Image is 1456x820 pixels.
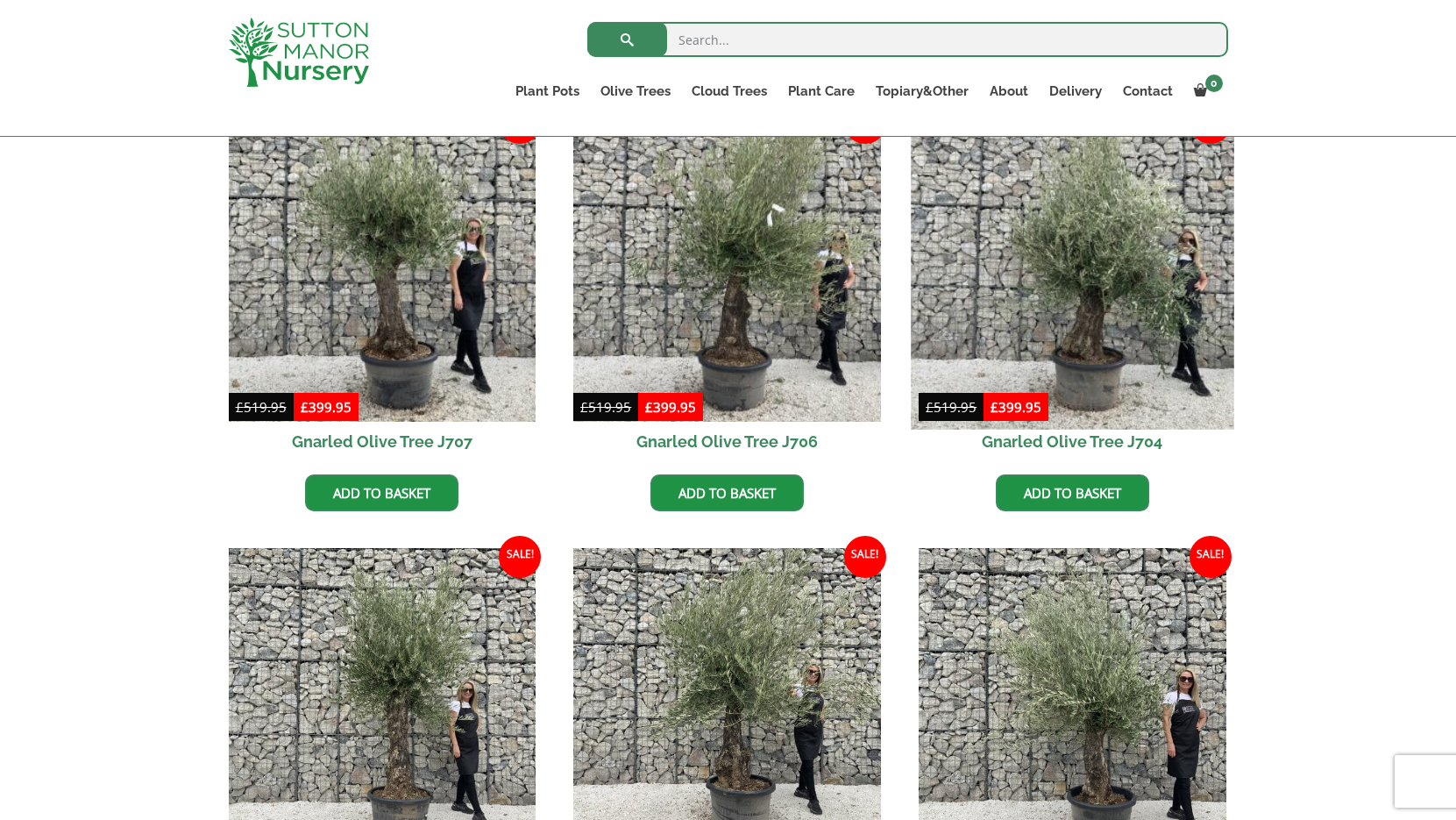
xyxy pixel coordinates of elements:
a: Contact [1112,79,1183,103]
span: £ [991,398,998,416]
a: Sale! Gnarled Olive Tree J706 [573,114,881,461]
a: Topiary&Other [865,79,979,103]
a: Add to basket: “Gnarled Olive Tree J706” [650,474,804,511]
h2: Gnarled Olive Tree J707 [229,422,536,461]
span: Sale! [499,536,541,578]
a: Add to basket: “Gnarled Olive Tree J704” [996,474,1149,511]
img: Gnarled Olive Tree J707 [229,114,536,422]
bdi: 399.95 [645,398,696,416]
span: Sale! [844,536,886,578]
h2: Gnarled Olive Tree J704 [919,422,1226,461]
span: Sale! [1190,536,1232,578]
img: logo [229,18,369,87]
a: Add to basket: “Gnarled Olive Tree J707” [305,474,458,511]
span: £ [645,398,653,416]
bdi: 519.95 [236,398,287,416]
a: About [979,79,1039,103]
a: Sale! Gnarled Olive Tree J707 [229,114,536,461]
span: £ [580,398,588,416]
a: Olive Trees [590,79,681,103]
a: Delivery [1039,79,1112,103]
bdi: 399.95 [301,398,352,416]
bdi: 399.95 [991,398,1041,416]
span: 0 [1205,75,1223,92]
h2: Gnarled Olive Tree J706 [573,422,881,461]
a: Sale! Gnarled Olive Tree J704 [919,114,1226,461]
input: Search... [587,22,1228,57]
a: Cloud Trees [681,79,778,103]
img: Gnarled Olive Tree J706 [573,114,881,422]
img: Gnarled Olive Tree J704 [911,106,1233,429]
a: 0 [1183,79,1228,103]
bdi: 519.95 [580,398,631,416]
span: £ [236,398,244,416]
span: £ [926,398,934,416]
a: Plant Pots [505,79,590,103]
span: £ [301,398,309,416]
bdi: 519.95 [926,398,977,416]
a: Plant Care [778,79,865,103]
